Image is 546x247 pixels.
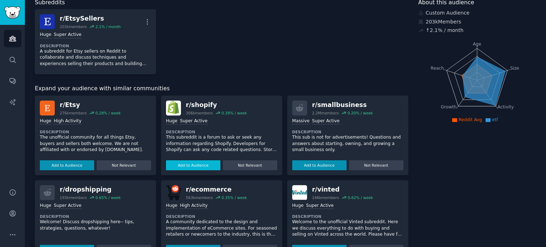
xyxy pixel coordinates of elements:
img: ecommerce [166,185,181,200]
div: Custom Audience [418,9,536,17]
img: GummySearch logo [4,6,21,19]
div: 146k members [312,195,339,200]
div: r/ EtsySellers [60,14,121,23]
tspan: Age [473,42,481,47]
span: Expand your audience with similar communities [35,84,170,93]
span: Reddit Avg [459,117,482,122]
div: 193k members [60,195,87,200]
div: r/ Etsy [60,101,121,109]
dt: Description [166,214,277,219]
div: Huge [166,203,177,209]
img: EtsySellers [40,14,55,29]
tspan: Reach [430,65,444,70]
p: A community dedicated to the design and implementation of eCommerce sites. For seasoned retailers... [166,219,277,238]
div: 563k members [186,195,213,200]
a: EtsySellersr/EtsySellers203kmembers2.1% / monthHugeSuper ActiveDescriptionA subreddit for Etsy se... [35,9,156,74]
div: Super Active [180,118,208,125]
div: 0.62 % / week [348,195,373,200]
div: High Activity [54,118,81,125]
dt: Description [40,129,151,134]
div: Huge [40,32,51,38]
div: 2.2M members [312,111,339,116]
div: 0.20 % / week [348,111,373,116]
img: vinted [292,185,307,200]
button: Add to Audience [166,160,220,170]
div: r/ vinted [312,185,373,194]
div: Super Active [54,203,81,209]
button: Add to Audience [292,160,347,170]
p: This sub is not for advertisements! Questions and answers about starting, owning, and growing a s... [292,134,403,153]
dt: Description [40,43,151,48]
div: High Activity [180,203,208,209]
div: 306k members [186,111,213,116]
tspan: Activity [497,104,514,109]
div: Huge [40,203,51,209]
div: ↑ 2.1 % / month [426,27,464,34]
div: 276k members [60,111,87,116]
p: A subreddit for Etsy sellers on Reddit to collaborate and discuss techniques and experiences sell... [40,48,151,67]
dt: Description [292,214,403,219]
div: 0.35 % / week [221,195,247,200]
dt: Description [40,214,151,219]
div: 0.65 % / week [95,195,121,200]
p: Welcome! Discuss dropshipping here-- tips, strategies, questions, whatever! [40,219,151,231]
div: Huge [40,118,51,125]
p: The unofficial community for all things Etsy, buyers and sellers both welcome. We are not affilia... [40,134,151,153]
button: Add to Audience [40,160,94,170]
div: Super Active [312,118,340,125]
div: 0.28 % / week [95,111,121,116]
dt: Description [292,129,403,134]
div: 203k members [60,24,87,29]
img: shopify [166,101,181,116]
div: 0.39 % / week [221,111,247,116]
div: Super Active [306,203,334,209]
div: r/ shopify [186,101,247,109]
dt: Description [166,129,277,134]
button: Not Relevant [223,160,277,170]
p: Welcome to the unofficial Vinted subreddit. Here we discuss everything to do with buying and sell... [292,219,403,238]
button: Not Relevant [349,160,403,170]
div: r/ smallbusiness [312,101,373,109]
div: Huge [292,203,304,209]
div: r/ ecommerce [186,185,247,194]
div: r/ dropshipping [60,185,121,194]
div: Huge [166,118,177,125]
img: Etsy [40,101,55,116]
div: 2.1 % / month [95,24,121,29]
tspan: Growth [441,104,456,109]
div: Super Active [54,32,81,38]
tspan: Size [510,65,519,70]
button: Not Relevant [97,160,151,170]
span: etf [492,117,498,122]
div: 203k Members [418,18,536,26]
div: Massive [292,118,310,125]
p: This subreddit is a forum to ask or seek any information regarding Shopify. Developers for Shopif... [166,134,277,153]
